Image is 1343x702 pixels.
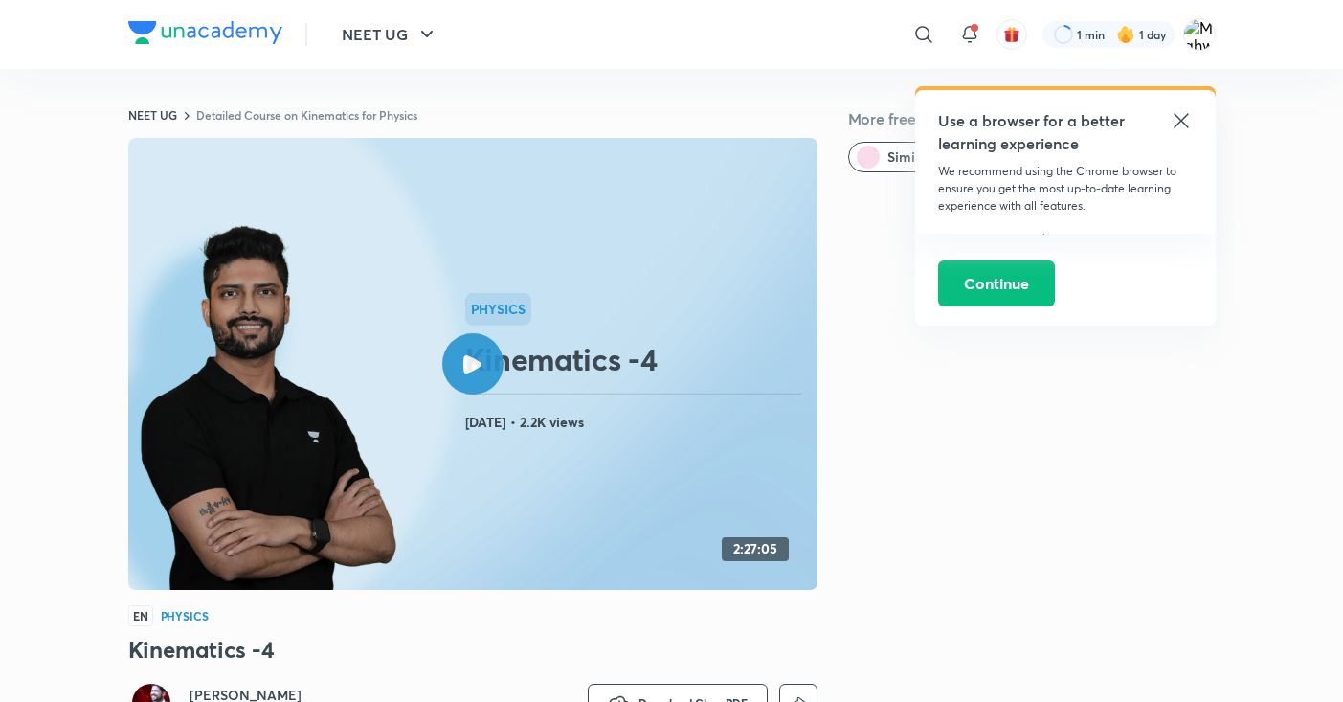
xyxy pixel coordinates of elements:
img: Mahwish Fatima [1183,18,1216,51]
h3: Kinematics -4 [128,634,817,665]
button: NEET UG [330,15,450,54]
h4: 2:27:05 [733,541,777,557]
span: EN [128,605,153,626]
a: NEET UG [128,107,177,123]
p: We recommend using the Chrome browser to ensure you get the most up-to-date learning experience w... [938,163,1193,215]
button: Continue [938,260,1055,306]
img: avatar [1003,26,1020,43]
h4: [DATE] • 2.2K views [465,410,810,435]
h5: Use a browser for a better learning experience [938,109,1129,155]
h2: Kinematics -4 [465,340,810,378]
img: Company Logo [128,21,282,44]
h5: More free classes [848,107,1216,130]
h4: Physics [161,610,210,622]
span: Similar classes [887,147,980,167]
img: streak [1116,25,1135,44]
a: Company Logo [128,21,282,49]
a: Detailed Course on Kinematics for Physics [196,107,417,123]
button: Similar classes [848,142,996,172]
button: avatar [996,19,1027,50]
